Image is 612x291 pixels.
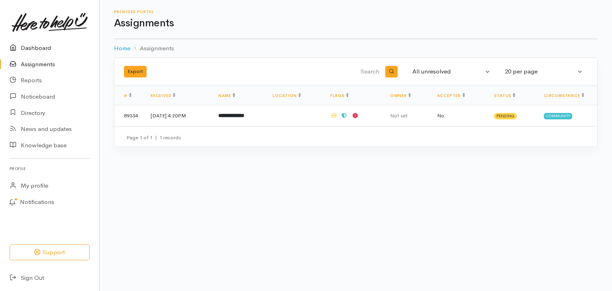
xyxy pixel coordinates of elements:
[266,62,381,81] input: Search
[114,39,598,58] nav: breadcrumb
[126,134,181,141] small: Page 1 of 1 1 records
[494,93,515,98] a: Status
[505,67,576,76] div: 20 per page
[330,93,349,98] a: Flags
[437,112,444,119] span: No
[494,113,517,119] span: Pending
[218,93,235,98] a: Name
[10,163,90,174] h6: Profile
[124,66,147,77] button: Export
[273,93,301,98] a: Location
[114,18,598,29] h1: Assignments
[500,64,588,79] button: 20 per page
[437,93,465,98] a: Accepted
[114,10,598,14] h6: Provider Portal
[544,113,572,119] span: Community
[412,67,483,76] div: All unresolved
[408,64,495,79] button: All unresolved
[544,93,584,98] a: Circumstance
[151,93,175,98] a: Received
[155,134,157,141] span: |
[114,105,144,126] td: 89334
[390,112,408,119] span: Not set
[130,44,174,53] li: Assignments
[124,93,131,98] a: #
[144,105,212,126] td: [DATE] 4:20PM
[114,44,130,53] a: Home
[390,93,411,98] a: Owner
[10,244,90,261] button: Support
